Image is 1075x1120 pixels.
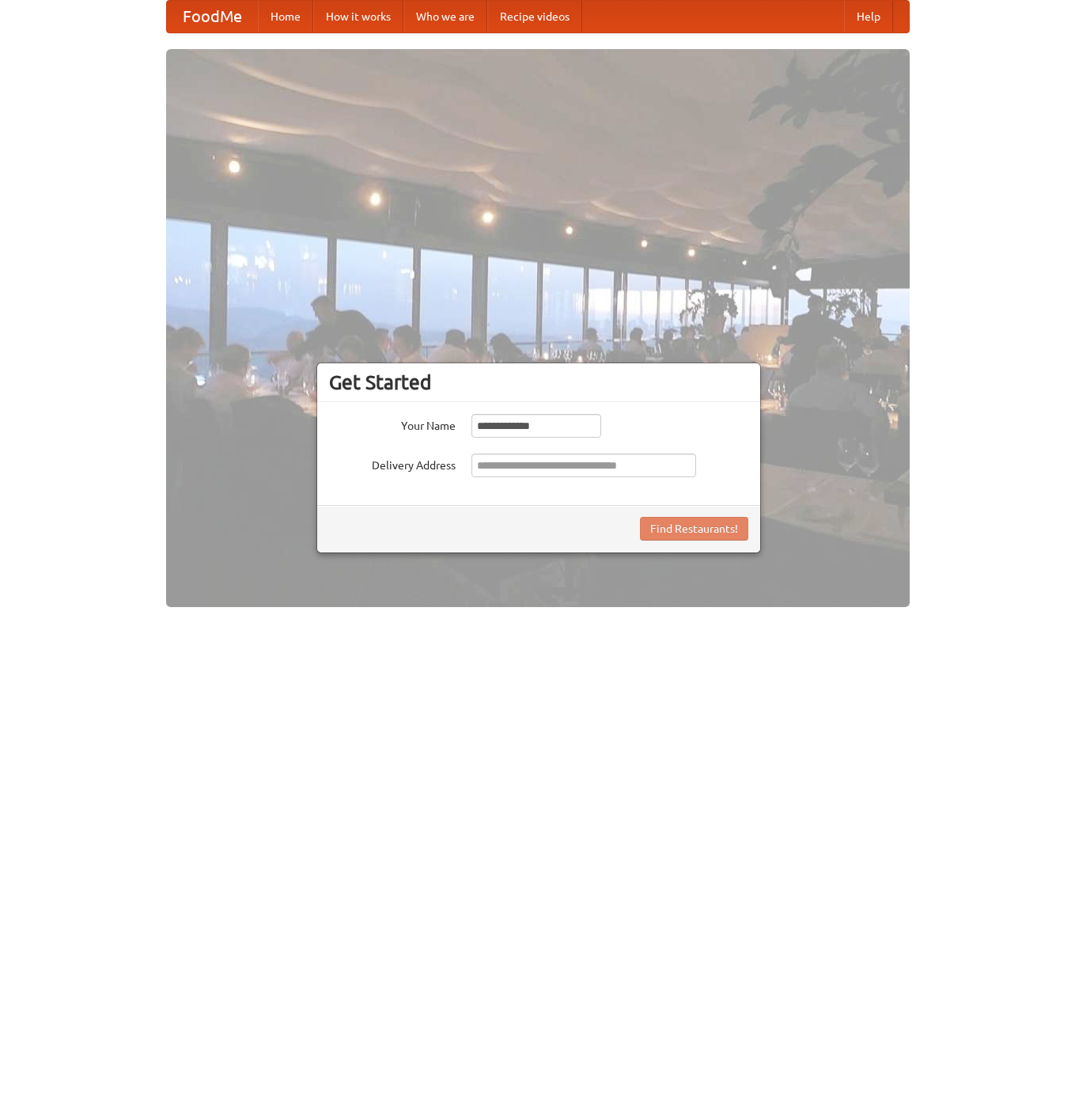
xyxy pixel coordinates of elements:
[329,370,748,394] h3: Get Started
[329,414,456,434] label: Your Name
[313,1,403,32] a: How it works
[403,1,487,32] a: Who we are
[640,517,748,541] button: Find Restaurants!
[258,1,313,32] a: Home
[844,1,893,32] a: Help
[487,1,582,32] a: Recipe videos
[167,1,258,32] a: FoodMe
[329,454,456,473] label: Delivery Address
